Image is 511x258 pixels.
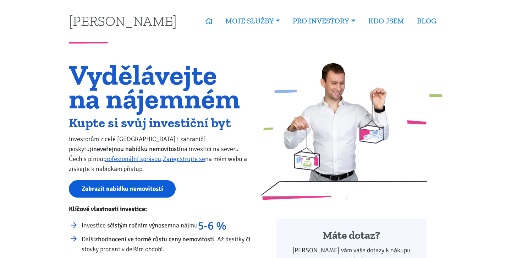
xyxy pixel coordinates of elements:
strong: 5-6 % [198,219,226,233]
strong: neveřejnou nabídku nemovitostí [93,145,181,153]
h2: Kupte si svůj investiční byt [69,117,251,129]
a: KDO JSEM [362,13,411,29]
li: Investice s na nájmu [82,220,251,231]
p: Klíčové vlastnosti investice: [69,204,251,214]
a: PRO INVESTORY [286,13,362,29]
a: profesionální správou [103,155,161,163]
h1: Vydělávejte na nájemném [69,63,251,111]
a: BLOG [411,13,443,29]
a: MOJE SLUŽBY [219,13,286,29]
strong: čistým ročním výnosem [110,221,172,229]
a: Zaregistrujte se [163,155,205,163]
p: Investorům z celé [GEOGRAPHIC_DATA] i zahraničí poskytuji na investici na severu Čech s plnou . n... [69,134,251,174]
a: [PERSON_NAME] [69,14,177,28]
a: Zobrazit nabídku nemovitostí [69,180,176,198]
strong: zhodnocení ve formě růstu ceny nemovitostí [95,235,214,243]
li: Další . Až desítky či stovky procent v delším období. [82,234,251,254]
h4: Máte dotaz? [286,229,417,242]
